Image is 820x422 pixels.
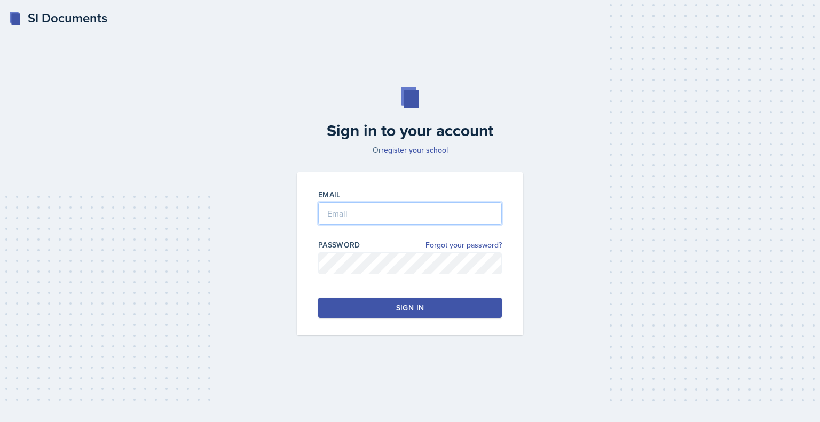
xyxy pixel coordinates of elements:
label: Email [318,189,341,200]
a: Forgot your password? [425,240,502,251]
button: Sign in [318,298,502,318]
label: Password [318,240,360,250]
h2: Sign in to your account [290,121,530,140]
input: Email [318,202,502,225]
a: register your school [381,145,448,155]
p: Or [290,145,530,155]
a: SI Documents [9,9,107,28]
div: Sign in [396,302,424,313]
